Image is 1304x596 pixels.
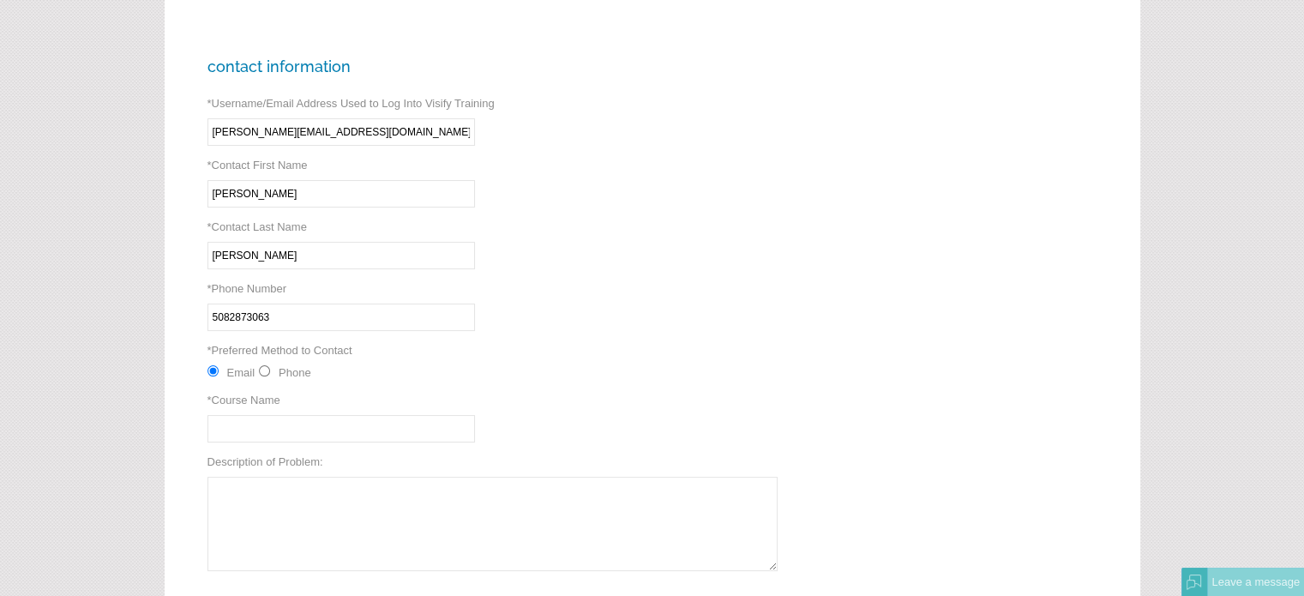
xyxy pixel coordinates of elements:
img: Offline [1187,575,1202,590]
label: Contact Last Name [207,220,307,233]
label: Course Name [207,394,280,406]
h3: Contact Information [207,57,1097,75]
label: Preferred Method to Contact [207,344,352,357]
label: Contact First Name [207,159,308,172]
label: Email [227,366,255,379]
label: Phone Number [207,282,287,295]
label: Username/Email Address Used to Log Into Visify Training [207,97,495,110]
div: Leave a message [1207,568,1304,596]
label: Phone [279,366,311,379]
label: Description of Problem: [207,455,323,468]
